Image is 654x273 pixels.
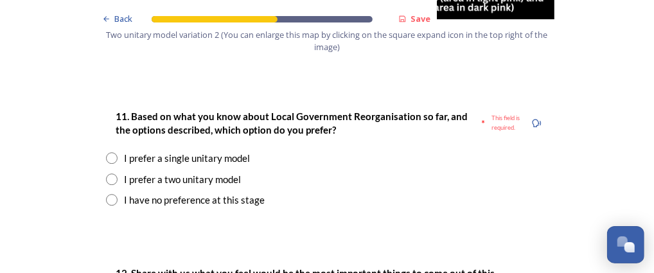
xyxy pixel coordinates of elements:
[124,172,241,187] div: I prefer a two unitary model
[124,193,265,207] div: I have no preference at this stage
[492,114,525,132] span: This field is required.
[607,226,644,263] button: Open Chat
[411,13,430,24] strong: Save
[116,110,470,136] strong: 11. Based on what you know about Local Government Reorganisation so far, and the options describe...
[105,29,549,53] span: Two unitary model variation 2 (You can enlarge this map by clicking on the square expand icon in ...
[114,13,132,25] span: Back
[124,151,250,166] div: I prefer a single unitary model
